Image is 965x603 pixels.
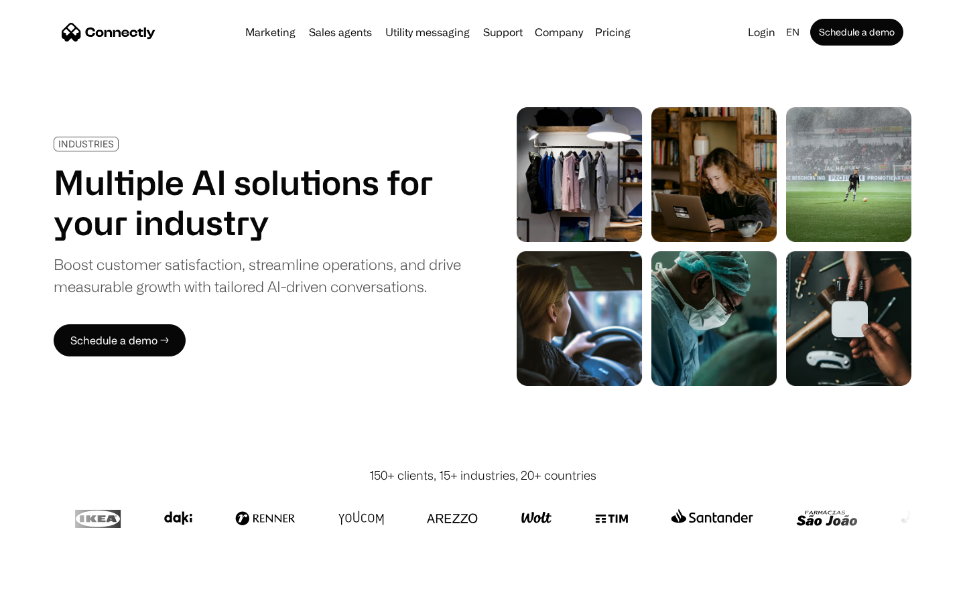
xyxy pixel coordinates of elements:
ul: Language list [27,580,80,598]
a: Schedule a demo [810,19,903,46]
a: Sales agents [304,27,377,38]
div: en [786,23,799,42]
a: Marketing [240,27,301,38]
a: Pricing [590,27,636,38]
a: Login [743,23,781,42]
aside: Language selected: English [13,578,80,598]
a: Support [478,27,528,38]
h1: Multiple AI solutions for your industry [54,162,461,243]
div: Boost customer satisfaction, streamline operations, and drive measurable growth with tailored AI-... [54,253,461,297]
a: Schedule a demo → [54,324,186,356]
div: Company [535,23,583,42]
a: Utility messaging [380,27,475,38]
div: 150+ clients, 15+ industries, 20+ countries [369,466,596,484]
div: INDUSTRIES [58,139,114,149]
